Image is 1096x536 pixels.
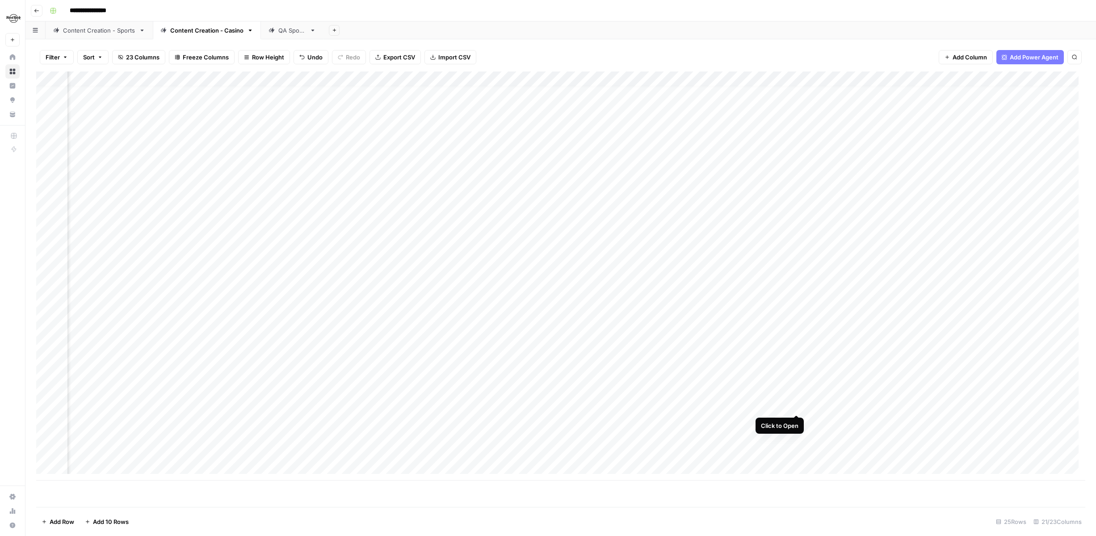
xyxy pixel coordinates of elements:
[5,7,20,29] button: Workspace: Hard Rock Digital
[307,53,323,62] span: Undo
[63,26,135,35] div: Content Creation - Sports
[992,515,1030,529] div: 25 Rows
[438,53,470,62] span: Import CSV
[5,490,20,504] a: Settings
[153,21,261,39] a: Content Creation - Casino
[40,50,74,64] button: Filter
[50,517,74,526] span: Add Row
[424,50,476,64] button: Import CSV
[169,50,235,64] button: Freeze Columns
[170,26,244,35] div: Content Creation - Casino
[1010,53,1058,62] span: Add Power Agent
[5,79,20,93] a: Insights
[370,50,421,64] button: Export CSV
[5,504,20,518] a: Usage
[5,50,20,64] a: Home
[183,53,229,62] span: Freeze Columns
[953,53,987,62] span: Add Column
[5,10,21,26] img: Hard Rock Digital Logo
[278,26,306,35] div: QA Sports
[261,21,323,39] a: QA Sports
[5,93,20,107] a: Opportunities
[80,515,134,529] button: Add 10 Rows
[46,21,153,39] a: Content Creation - Sports
[383,53,415,62] span: Export CSV
[36,515,80,529] button: Add Row
[252,53,284,62] span: Row Height
[83,53,95,62] span: Sort
[5,64,20,79] a: Browse
[761,421,798,430] div: Click to Open
[346,53,360,62] span: Redo
[46,53,60,62] span: Filter
[1030,515,1085,529] div: 21/23 Columns
[939,50,993,64] button: Add Column
[5,518,20,532] button: Help + Support
[112,50,165,64] button: 23 Columns
[238,50,290,64] button: Row Height
[93,517,129,526] span: Add 10 Rows
[77,50,109,64] button: Sort
[996,50,1064,64] button: Add Power Agent
[332,50,366,64] button: Redo
[126,53,160,62] span: 23 Columns
[294,50,328,64] button: Undo
[5,107,20,121] a: Your Data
